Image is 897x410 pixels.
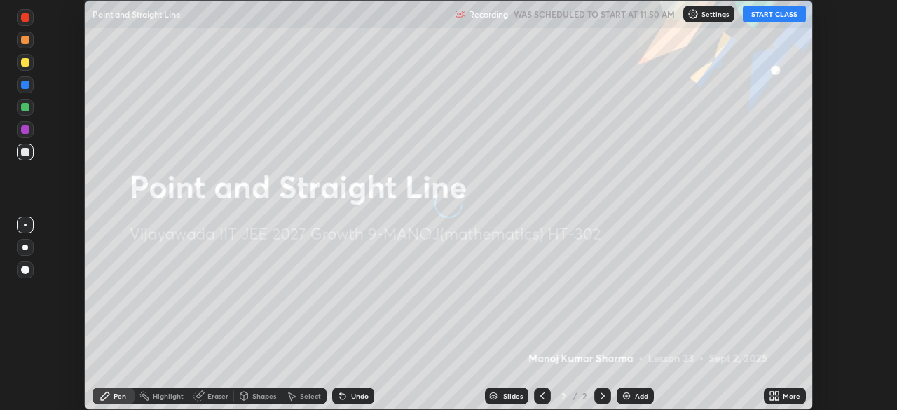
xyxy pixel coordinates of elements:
button: START CLASS [743,6,806,22]
div: Undo [351,392,369,399]
p: Recording [469,9,508,20]
div: 2 [556,392,570,400]
p: Settings [701,11,729,18]
div: Slides [503,392,523,399]
h5: WAS SCHEDULED TO START AT 11:50 AM [514,8,675,20]
img: class-settings-icons [687,8,699,20]
img: add-slide-button [621,390,632,402]
div: / [573,392,577,400]
div: Shapes [252,392,276,399]
div: Highlight [153,392,184,399]
div: 2 [580,390,589,402]
p: Point and Straight Line [93,8,181,20]
div: Select [300,392,321,399]
div: Add [635,392,648,399]
img: recording.375f2c34.svg [455,8,466,20]
div: Pen [114,392,126,399]
div: More [783,392,800,399]
div: Eraser [207,392,228,399]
